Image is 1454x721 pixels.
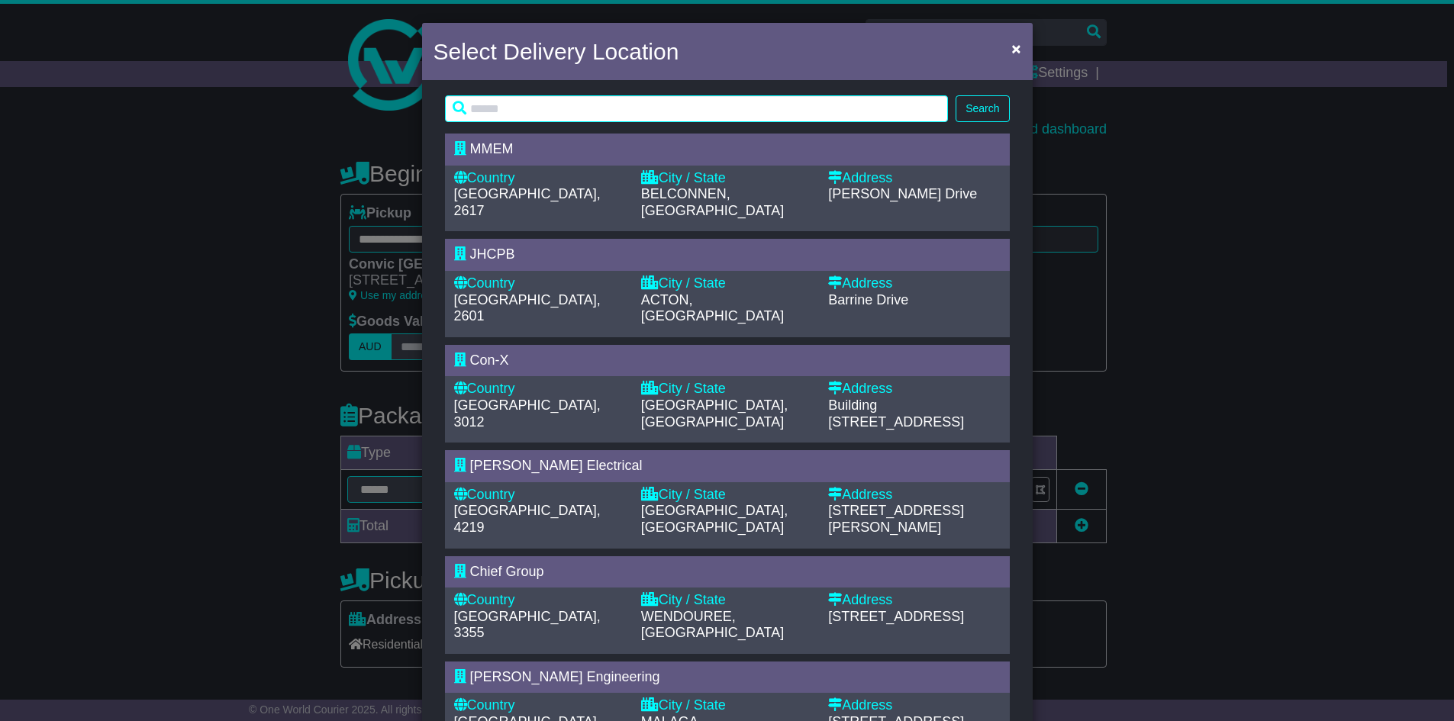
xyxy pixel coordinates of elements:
div: Country [454,381,626,398]
div: Address [828,381,1000,398]
div: Country [454,487,626,504]
span: [GEOGRAPHIC_DATA], [GEOGRAPHIC_DATA] [641,398,788,430]
div: Address [828,170,1000,187]
span: [GEOGRAPHIC_DATA], 3012 [454,398,601,430]
div: City / State [641,275,813,292]
span: ACTON, [GEOGRAPHIC_DATA] [641,292,784,324]
span: × [1011,40,1020,57]
span: [PERSON_NAME] Drive [828,186,977,201]
div: Address [828,487,1000,504]
span: WENDOUREE, [GEOGRAPHIC_DATA] [641,609,784,641]
span: [GEOGRAPHIC_DATA], 2601 [454,292,601,324]
span: [GEOGRAPHIC_DATA], 4219 [454,503,601,535]
button: Close [1004,33,1028,64]
span: [GEOGRAPHIC_DATA], [GEOGRAPHIC_DATA] [641,503,788,535]
span: [PERSON_NAME] Engineering [470,669,660,684]
div: Country [454,170,626,187]
span: Building [STREET_ADDRESS] [828,398,964,430]
span: Barrine Drive [828,292,908,307]
span: JHCPB [470,246,515,262]
span: BELCONNEN, [GEOGRAPHIC_DATA] [641,186,784,218]
button: Search [956,95,1009,122]
div: City / State [641,170,813,187]
div: Address [828,592,1000,609]
span: [STREET_ADDRESS] [828,609,964,624]
div: Country [454,275,626,292]
div: Country [454,592,626,609]
div: Address [828,275,1000,292]
span: [GEOGRAPHIC_DATA], 3355 [454,609,601,641]
span: [GEOGRAPHIC_DATA], 2617 [454,186,601,218]
span: Con-X [470,352,509,368]
span: [STREET_ADDRESS][PERSON_NAME] [828,503,964,535]
span: Chief Group [470,564,544,579]
span: [PERSON_NAME] Electrical [470,458,643,473]
h4: Select Delivery Location [434,34,679,69]
div: City / State [641,487,813,504]
div: Country [454,697,626,714]
span: MMEM [470,141,514,156]
div: City / State [641,381,813,398]
div: City / State [641,697,813,714]
div: Address [828,697,1000,714]
div: City / State [641,592,813,609]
